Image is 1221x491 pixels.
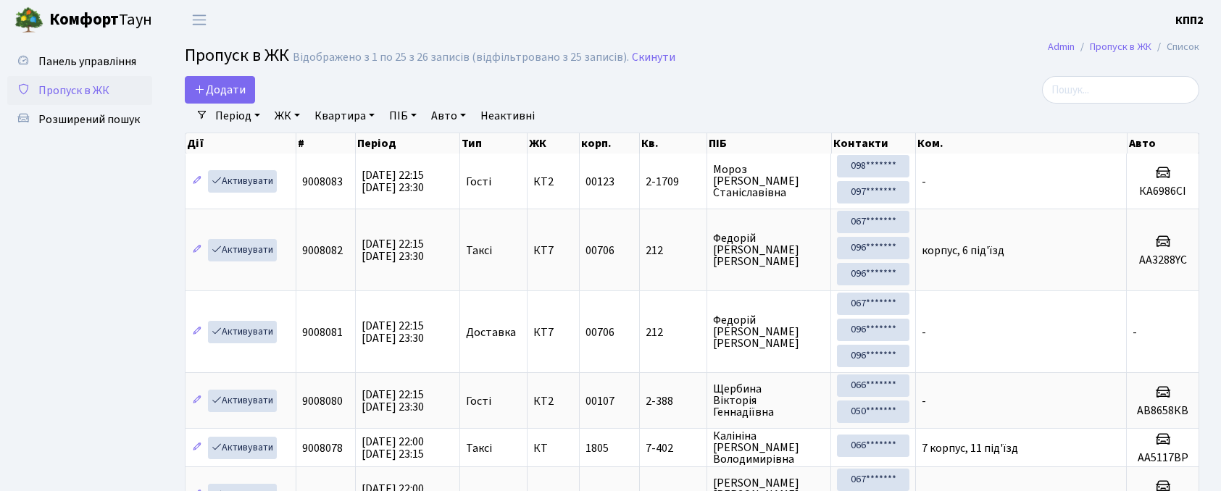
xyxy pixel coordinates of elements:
[466,245,492,256] span: Таксі
[1133,451,1193,465] h5: АА5117ВР
[302,393,343,409] span: 9008080
[646,245,701,256] span: 212
[832,133,916,154] th: Контакти
[1133,324,1137,340] span: -
[38,112,140,127] span: Розширений пошук
[922,440,1018,456] span: 7 корпус, 11 під'їзд
[181,8,217,32] button: Переключити навігацію
[362,236,424,264] span: [DATE] 22:15 [DATE] 23:30
[309,104,380,128] a: Квартира
[1151,39,1199,55] li: Список
[362,434,424,462] span: [DATE] 22:00 [DATE] 23:15
[302,174,343,190] span: 9008083
[713,164,825,198] span: Мороз [PERSON_NAME] Станіславівна
[185,43,289,68] span: Пропуск в ЖК
[1133,185,1193,198] h5: КА6986СІ
[916,133,1128,154] th: Ком.
[293,51,629,64] div: Відображено з 1 по 25 з 26 записів (відфільтровано з 25 записів).
[208,390,277,412] a: Активувати
[302,440,343,456] span: 9008078
[14,6,43,35] img: logo.png
[1175,12,1204,29] a: КПП2
[466,327,516,338] span: Доставка
[632,51,675,64] a: Скинути
[186,133,296,154] th: Дії
[38,54,136,70] span: Панель управління
[383,104,422,128] a: ПІБ
[713,383,825,418] span: Щербина Вікторія Геннадіївна
[922,393,926,409] span: -
[533,442,572,454] span: КТ
[466,176,491,188] span: Гості
[38,83,109,98] span: Пропуск в ЖК
[713,232,825,267] span: Федорій [PERSON_NAME] [PERSON_NAME]
[302,324,343,340] span: 9008081
[713,314,825,349] span: Федорій [PERSON_NAME] [PERSON_NAME]
[533,327,572,338] span: КТ7
[475,104,541,128] a: Неактивні
[49,8,152,33] span: Таун
[1048,39,1075,54] a: Admin
[1090,39,1151,54] a: Пропуск в ЖК
[533,245,572,256] span: КТ7
[466,395,491,407] span: Гості
[7,47,152,76] a: Панель управління
[922,174,926,190] span: -
[194,82,246,98] span: Додати
[296,133,356,154] th: #
[466,442,492,454] span: Таксі
[362,387,424,415] span: [DATE] 22:15 [DATE] 23:30
[586,393,614,409] span: 00107
[302,243,343,259] span: 9008082
[269,104,306,128] a: ЖК
[533,395,572,407] span: КТ2
[646,395,701,407] span: 2-388
[460,133,528,154] th: Тип
[586,243,614,259] span: 00706
[1042,76,1199,104] input: Пошук...
[208,437,277,459] a: Активувати
[646,176,701,188] span: 2-1709
[1133,404,1193,418] h5: АВ8658КВ
[586,440,609,456] span: 1805
[713,430,825,465] span: Калініна [PERSON_NAME] Володимирівна
[580,133,640,154] th: корп.
[586,174,614,190] span: 00123
[707,133,832,154] th: ПІБ
[209,104,266,128] a: Період
[646,442,701,454] span: 7-402
[7,105,152,134] a: Розширений пошук
[640,133,707,154] th: Кв.
[1026,32,1221,62] nav: breadcrumb
[646,327,701,338] span: 212
[7,76,152,105] a: Пропуск в ЖК
[1175,12,1204,28] b: КПП2
[586,324,614,340] span: 00706
[362,318,424,346] span: [DATE] 22:15 [DATE] 23:30
[528,133,579,154] th: ЖК
[1133,253,1193,267] h5: AA3288YC
[922,324,926,340] span: -
[356,133,460,154] th: Період
[185,76,255,104] a: Додати
[533,176,572,188] span: КТ2
[208,239,277,261] a: Активувати
[362,167,424,196] span: [DATE] 22:15 [DATE] 23:30
[208,321,277,343] a: Активувати
[208,170,277,193] a: Активувати
[922,243,1004,259] span: корпус, 6 під'їзд
[49,8,119,31] b: Комфорт
[1128,133,1200,154] th: Авто
[425,104,472,128] a: Авто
